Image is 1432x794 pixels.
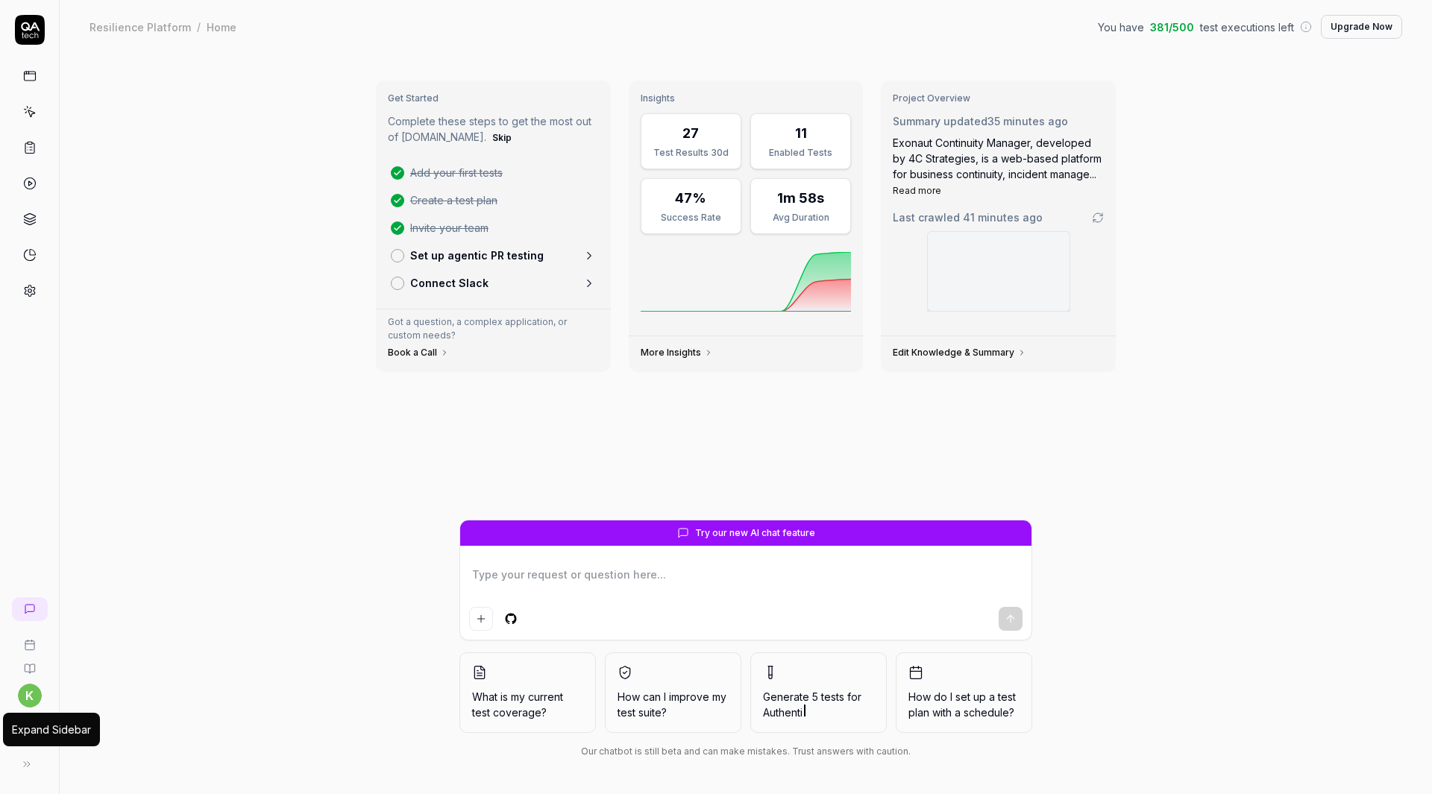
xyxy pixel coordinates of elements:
[650,146,732,160] div: Test Results 30d
[605,652,741,733] button: How can I improve my test suite?
[618,689,729,720] span: How can I improve my test suite?
[893,136,1102,180] span: Exonaut Continuity Manager, developed by 4C Strategies, is a web-based platform for business cont...
[12,722,91,737] div: Expand Sidebar
[1098,19,1144,35] span: You have
[18,684,42,708] button: k
[472,689,583,720] span: What is my current test coverage?
[12,597,48,621] a: New conversation
[410,275,489,291] p: Connect Slack
[1092,212,1104,224] a: Go to crawling settings
[459,652,596,733] button: What is my current test coverage?
[896,652,1032,733] button: How do I set up a test plan with a schedule?
[388,347,449,359] a: Book a Call
[750,652,887,733] button: Generate 5 tests forAuthenti
[893,115,987,127] span: Summary updated
[675,188,706,208] div: 47%
[1321,15,1402,39] button: Upgrade Now
[760,211,841,224] div: Avg Duration
[963,211,1043,224] time: 41 minutes ago
[197,19,201,34] div: /
[469,607,493,631] button: Add attachment
[893,92,1104,104] h3: Project Overview
[388,92,599,104] h3: Get Started
[89,19,191,34] div: Resilience Platform
[928,232,1070,311] img: Screenshot
[763,689,874,720] span: Generate 5 tests for
[388,113,599,147] p: Complete these steps to get the most out of [DOMAIN_NAME].
[987,115,1068,127] time: 35 minutes ago
[893,209,1043,225] span: Last crawled
[682,123,699,143] div: 27
[908,689,1020,720] span: How do I set up a test plan with a schedule?
[641,347,713,359] a: More Insights
[459,745,1032,758] div: Our chatbot is still beta and can make mistakes. Trust answers with caution.
[6,708,53,749] button: 4C Strategies Logo
[641,92,852,104] h3: Insights
[6,627,53,651] a: Book a call with us
[207,19,236,34] div: Home
[893,347,1026,359] a: Edit Knowledge & Summary
[760,146,841,160] div: Enabled Tests
[650,211,732,224] div: Success Rate
[695,526,815,540] span: Try our new AI chat feature
[777,188,824,208] div: 1m 58s
[385,269,602,297] a: Connect Slack
[385,242,602,269] a: Set up agentic PR testing
[893,184,941,198] button: Read more
[6,651,53,675] a: Documentation
[763,706,803,719] span: Authenti
[489,129,515,147] button: Skip
[1200,19,1294,35] span: test executions left
[410,248,544,263] p: Set up agentic PR testing
[1150,19,1194,35] span: 381 / 500
[388,315,599,342] p: Got a question, a complex application, or custom needs?
[795,123,807,143] div: 11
